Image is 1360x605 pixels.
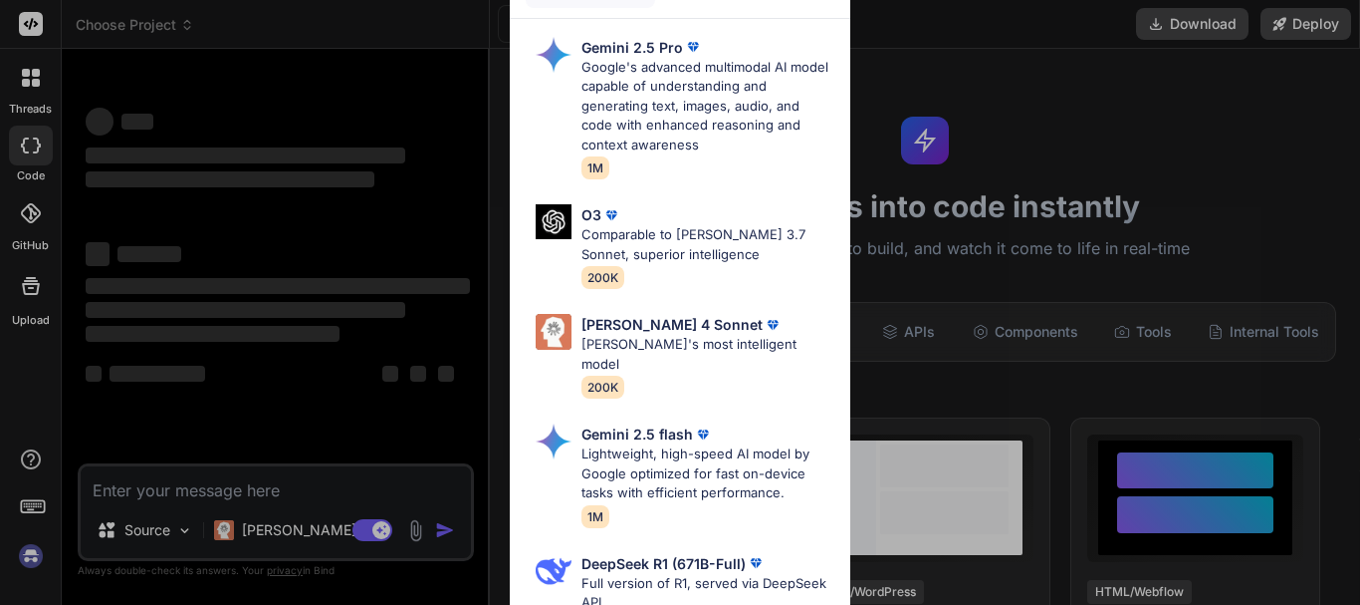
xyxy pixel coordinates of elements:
img: premium [746,553,766,573]
img: premium [693,425,713,445]
span: 1M [581,156,609,179]
img: premium [763,315,783,335]
p: Gemini 2.5 Pro [581,37,683,58]
img: Pick Models [536,314,571,350]
img: premium [683,37,703,57]
p: [PERSON_NAME] 4 Sonnet [581,314,763,335]
p: Lightweight, high-speed AI model by Google optimized for fast on-device tasks with efficient perf... [581,445,834,503]
p: Google's advanced multimodal AI model capable of understanding and generating text, images, audio... [581,58,834,155]
p: [PERSON_NAME]'s most intelligent model [581,335,834,374]
img: Pick Models [536,37,571,73]
img: premium [601,205,621,225]
span: 200K [581,266,624,289]
img: Pick Models [536,424,571,459]
p: Gemini 2.5 flash [581,424,693,445]
p: O3 [581,204,601,225]
p: DeepSeek R1 (671B-Full) [581,553,746,574]
p: Comparable to [PERSON_NAME] 3.7 Sonnet, superior intelligence [581,225,834,264]
img: Pick Models [536,204,571,239]
img: Pick Models [536,553,571,589]
span: 200K [581,376,624,399]
span: 1M [581,505,609,528]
